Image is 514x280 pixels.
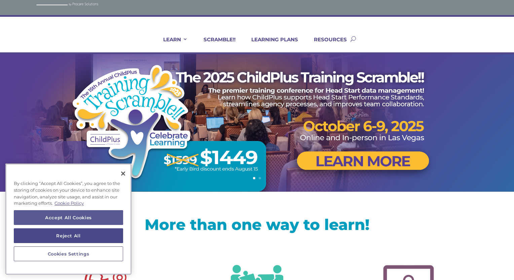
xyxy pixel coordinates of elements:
[5,177,132,210] div: By clicking “Accept All Cookies”, you agree to the storing of cookies on your device to enhance s...
[259,177,261,179] a: 2
[5,164,132,275] div: Cookie banner
[116,166,131,181] button: Close
[253,177,255,179] a: 1
[42,217,472,235] h1: More than one way to learn!
[305,36,347,52] a: RESOURCES
[14,228,123,243] button: Reject All
[195,36,235,52] a: SCRAMBLE!!
[243,36,298,52] a: LEARNING PLANS
[155,36,188,52] a: LEARN
[54,200,84,206] a: More information about your privacy, opens in a new tab
[14,210,123,225] button: Accept All Cookies
[5,164,132,275] div: Privacy
[14,246,123,261] button: Cookies Settings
